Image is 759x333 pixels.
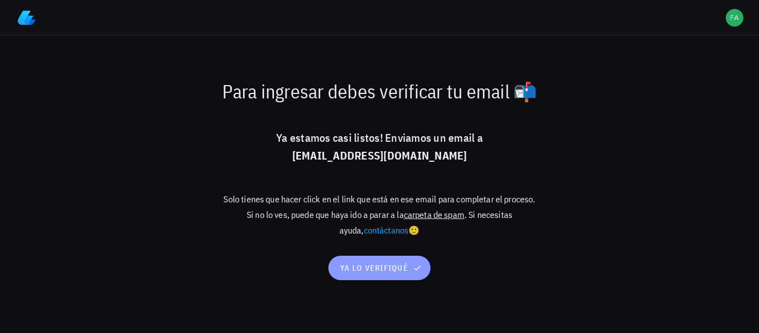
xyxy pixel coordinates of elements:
[726,9,743,27] div: avatar
[219,129,540,165] p: Ya estamos casi listos! Enviamos un email a
[292,148,467,163] b: [EMAIL_ADDRESS][DOMAIN_NAME]
[404,209,465,220] span: carpeta de spam
[219,191,540,238] p: Solo tienes que hacer click en el link que está en ese email para completar el proceso. Si no lo ...
[18,9,36,27] img: LedgiFi
[219,80,540,102] p: Para ingresar debes verificar tu email 📬
[328,256,430,280] button: ya lo verifiqué
[364,225,409,236] a: contáctanos
[339,263,420,273] span: ya lo verifiqué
